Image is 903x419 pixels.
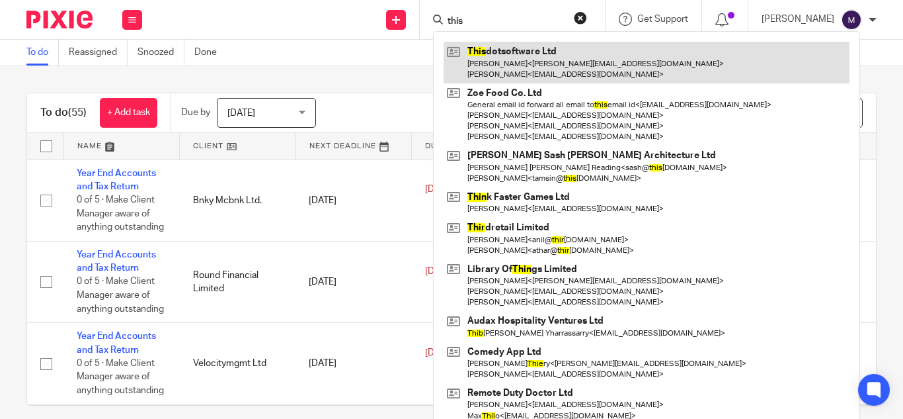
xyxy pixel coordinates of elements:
img: svg%3E [841,9,862,30]
span: [DATE] [227,109,255,118]
img: Pixie [26,11,93,28]
a: To do [26,40,59,66]
h1: To do [40,106,87,120]
td: [DATE] [295,323,412,404]
span: [DATE] [425,348,453,357]
span: 0 of 5 · Make Client Manager aware of anything outstanding [77,277,164,314]
td: Velocitymgmt Ltd [180,323,296,404]
td: [DATE] [295,241,412,322]
input: Search [446,16,565,28]
p: Due by [181,106,210,119]
a: Year End Accounts and Tax Return [77,250,156,273]
span: 0 of 5 · Make Client Manager aware of anything outstanding [77,195,164,232]
a: + Add task [100,98,157,128]
a: Year End Accounts and Tax Return [77,169,156,191]
a: Done [194,40,227,66]
a: Reassigned [69,40,128,66]
span: 0 of 5 · Make Client Manager aware of anything outstanding [77,359,164,395]
p: [PERSON_NAME] [762,13,834,26]
a: Year End Accounts and Tax Return [77,332,156,354]
span: Get Support [637,15,688,24]
span: [DATE] [425,267,453,276]
td: [DATE] [295,160,412,241]
td: Round Financial Limited [180,241,296,322]
span: [DATE] [425,185,453,195]
a: Snoozed [137,40,184,66]
span: (55) [68,107,87,118]
button: Clear [574,11,587,24]
td: Bnky Mcbnk Ltd. [180,160,296,241]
